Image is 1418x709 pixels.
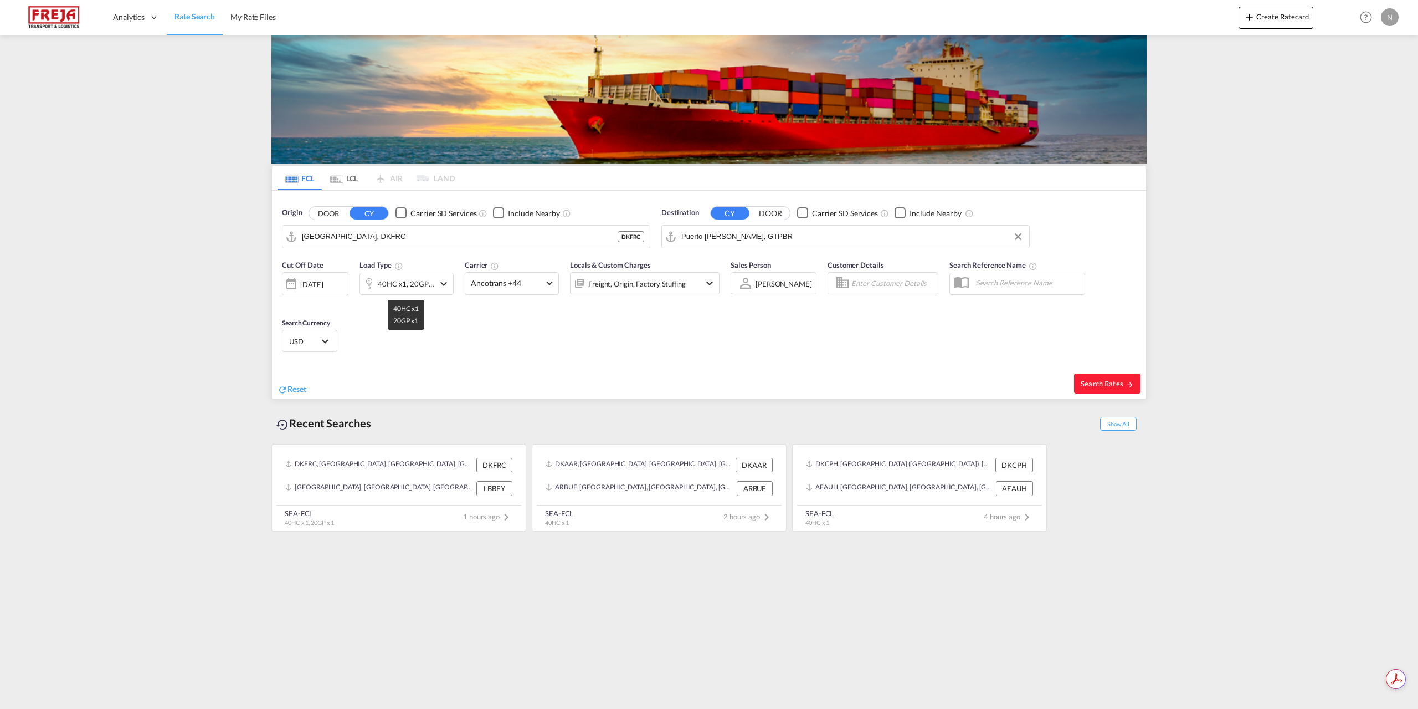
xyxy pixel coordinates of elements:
span: Rate Search [174,12,215,21]
div: Carrier SD Services [812,208,878,219]
div: AEAUH, Abu Dhabi, United Arab Emirates, Middle East, Middle East [806,481,993,496]
md-icon: Unchecked: Ignores neighbouring ports when fetching rates.Checked : Includes neighbouring ports w... [965,209,974,218]
button: CY [711,207,749,220]
div: DKCPH [995,458,1033,472]
span: 4 hours ago [984,512,1034,521]
md-icon: icon-chevron-right [1020,511,1034,524]
div: 40HC x1 20GP x1icon-chevron-down [359,273,454,295]
span: Reset [287,384,306,394]
span: Locals & Custom Charges [570,261,651,269]
md-tab-item: FCL [278,166,322,190]
span: 2 hours ago [723,512,773,521]
div: DKFRC [618,231,644,242]
span: 40HC x 1, 20GP x 1 [285,519,334,526]
button: Search Ratesicon-arrow-right [1074,374,1140,394]
md-checkbox: Checkbox No Ink [797,207,878,219]
span: Cut Off Date [282,261,323,269]
span: Analytics [113,12,145,23]
recent-search-card: DKCPH, [GEOGRAPHIC_DATA] ([GEOGRAPHIC_DATA]), [GEOGRAPHIC_DATA], [GEOGRAPHIC_DATA], [GEOGRAPHIC_D... [792,444,1047,532]
div: Carrier SD Services [410,208,476,219]
md-checkbox: Checkbox No Ink [493,207,560,219]
md-icon: icon-refresh [278,385,287,395]
md-input-container: Puerto Barrios, GTPBR [662,226,1029,248]
button: DOOR [751,207,790,220]
div: DKCPH, Copenhagen (Kobenhavn), Denmark, Northern Europe, Europe [806,458,993,472]
md-tab-item: LCL [322,166,366,190]
div: N [1381,8,1399,26]
span: Search Rates [1081,379,1134,388]
span: Load Type [359,261,403,269]
span: Origin [282,207,302,218]
img: LCL+%26+FCL+BACKGROUND.png [271,35,1147,164]
md-icon: Your search will be saved by the below given name [1029,262,1037,271]
span: Search Currency [282,319,330,327]
div: ARBUE [737,481,773,496]
div: SEA-FCL [285,508,334,518]
md-select: Sales Person: Nikolaj Korsvold [754,276,813,292]
md-datepicker: Select [282,294,290,309]
input: Search by Port [681,228,1024,245]
span: USD [289,336,320,346]
span: Customer Details [828,261,883,269]
md-icon: The selected Trucker/Carrierwill be displayed in the rate results If the rates are from another f... [490,262,499,271]
span: My Rate Files [230,12,276,22]
span: Show All [1100,417,1137,431]
md-icon: icon-chevron-down [437,277,450,290]
div: AEAUH [996,481,1033,496]
button: CY [350,207,388,220]
recent-search-card: DKFRC, [GEOGRAPHIC_DATA], [GEOGRAPHIC_DATA], [GEOGRAPHIC_DATA], [GEOGRAPHIC_DATA] DKFRC[GEOGRAPHI... [271,444,526,532]
div: DKAAR, Aarhus, Denmark, Northern Europe, Europe [546,458,733,472]
md-icon: Unchecked: Search for CY (Container Yard) services for all selected carriers.Checked : Search for... [479,209,487,218]
div: Freight Origin Factory Stuffingicon-chevron-down [570,272,720,294]
div: SEA-FCL [805,508,834,518]
button: DOOR [309,207,348,220]
span: Carrier [465,261,499,269]
span: 1 hours ago [463,512,513,521]
md-icon: icon-plus 400-fg [1243,10,1256,23]
div: Help [1357,8,1381,28]
recent-search-card: DKAAR, [GEOGRAPHIC_DATA], [GEOGRAPHIC_DATA], [GEOGRAPHIC_DATA], [GEOGRAPHIC_DATA] DKAARARBUE, [GE... [532,444,787,532]
span: 40HC x 1 [805,519,829,526]
md-select: Select Currency: $ USDUnited States Dollar [288,333,331,349]
img: 586607c025bf11f083711d99603023e7.png [17,5,91,30]
button: icon-plus 400-fgCreate Ratecard [1239,7,1313,29]
div: SEA-FCL [545,508,573,518]
input: Enter Customer Details [851,275,934,292]
div: Freight Origin Factory Stuffing [588,276,686,292]
md-checkbox: Checkbox No Ink [895,207,962,219]
span: Destination [661,207,699,218]
md-icon: icon-chevron-right [760,511,773,524]
div: [PERSON_NAME] [756,279,812,288]
span: 40HC x 1 [545,519,569,526]
div: [DATE] [282,272,348,295]
span: Help [1357,8,1375,27]
md-input-container: Fredericia, DKFRC [282,226,650,248]
div: icon-refreshReset [278,384,306,396]
md-icon: Unchecked: Search for CY (Container Yard) services for all selected carriers.Checked : Search for... [880,209,889,218]
md-icon: icon-chevron-down [703,277,716,290]
md-icon: icon-arrow-right [1126,381,1134,389]
div: DKFRC, Fredericia, Denmark, Northern Europe, Europe [285,458,474,472]
md-icon: icon-information-outline [394,262,403,271]
div: ARBUE, Buenos Aires, Argentina, South America, Americas [546,481,734,496]
input: Search Reference Name [970,274,1085,291]
div: Include Nearby [508,208,560,219]
span: Ancotrans +44 [471,278,543,289]
span: Sales Person [731,261,771,269]
div: DKFRC [476,458,512,472]
span: 40HC x1 20GP x1 [393,304,418,325]
span: Search Reference Name [949,261,1037,269]
div: 40HC x1 20GP x1 [378,276,434,292]
div: DKAAR [736,458,773,472]
div: Origin DOOR CY Checkbox No InkUnchecked: Search for CY (Container Yard) services for all selected... [272,191,1146,399]
md-icon: icon-chevron-right [500,511,513,524]
md-pagination-wrapper: Use the left and right arrow keys to navigate between tabs [278,166,455,190]
input: Search by Port [302,228,618,245]
div: LBBEY, Beirut, Lebanon, Levante, Middle East [285,481,474,496]
button: Clear Input [1010,228,1026,245]
div: Include Nearby [910,208,962,219]
md-icon: Unchecked: Ignores neighbouring ports when fetching rates.Checked : Includes neighbouring ports w... [562,209,571,218]
div: Recent Searches [271,411,376,436]
div: LBBEY [476,481,512,496]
